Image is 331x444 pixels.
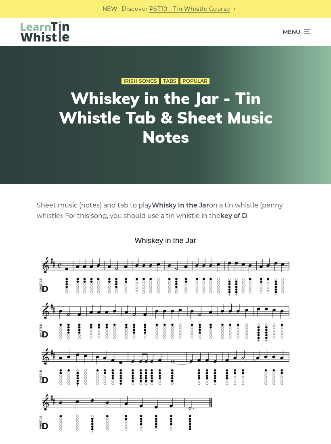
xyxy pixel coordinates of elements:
[21,21,69,42] img: LearnTinWhistle.com
[37,200,294,221] p: Sheet music (notes) and tab to play on a tin whistle (penny whistle). For this song, you should u...
[122,78,159,84] a: Irish Songs
[283,22,300,42] span: Menu
[152,201,209,209] strong: Whisky in the Jar
[220,212,247,220] strong: key of D
[180,78,209,84] a: Popular
[57,88,274,147] h1: Whiskey in the Jar - Tin Whistle Tab & Sheet Music Notes
[37,233,294,435] img: Whiskey in the Jar Tin Whistle Tab & Sheet Music
[161,78,178,84] a: Tabs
